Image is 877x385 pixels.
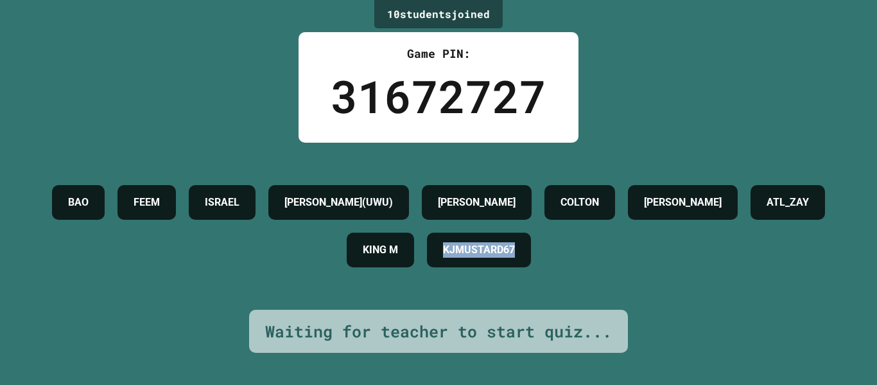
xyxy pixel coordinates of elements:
[767,195,809,210] h4: ATL_ZAY
[363,242,398,258] h4: KING M
[284,195,393,210] h4: [PERSON_NAME](UWU)
[331,45,546,62] div: Game PIN:
[134,195,160,210] h4: FEEM
[331,62,546,130] div: 31672727
[265,319,612,344] div: Waiting for teacher to start quiz...
[438,195,516,210] h4: [PERSON_NAME]
[560,195,599,210] h4: COLTON
[443,242,515,258] h4: KJMUSTARD67
[644,195,722,210] h4: [PERSON_NAME]
[205,195,239,210] h4: ISRAEL
[68,195,89,210] h4: BAO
